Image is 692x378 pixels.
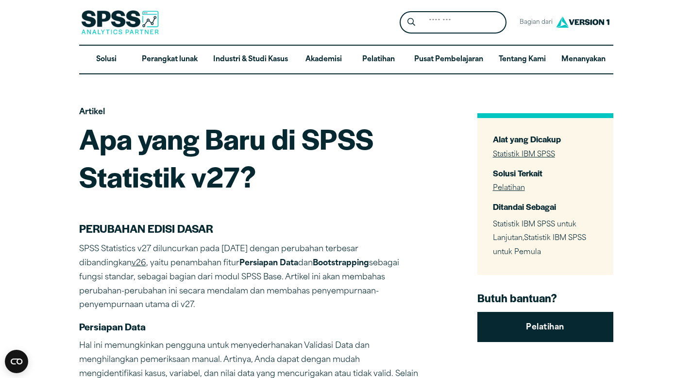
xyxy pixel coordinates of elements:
[406,46,491,74] a: Pusat Pembelajaran
[142,56,198,63] font: Perangkat lunak
[205,46,296,74] a: Industri & Studi Kasus
[400,11,506,34] form: Formulir Pencarian Header Situs
[554,13,612,31] img: Logo Versi 1
[146,259,239,267] font: , yaitu penambahan fitur
[499,56,546,63] font: Tentang Kami
[79,221,213,236] font: PERUBAHAN EDISI DASAR
[477,312,613,342] a: Pelatihan
[79,245,358,267] font: SPSS Statistics v27 diluncurkan pada [DATE] dengan perubahan terbesar dibandingkan
[351,46,406,74] a: Pelatihan
[81,10,159,34] img: Mitra Analisis SPSS
[305,56,342,63] font: Akademisi
[213,56,288,63] font: Industri & Studi Kasus
[493,151,555,158] a: Statistik IBM SPSS
[134,46,205,74] a: Perangkat lunak
[561,56,606,63] font: Menanyakan
[554,46,613,74] a: Menanyakan
[132,259,146,267] a: v26
[5,350,28,373] button: Open CMP widget
[493,221,576,242] font: Statistik IBM SPSS untuk Lanjutan
[414,56,483,63] font: Pusat Pembelajaran
[491,46,554,74] a: Tentang Kami
[239,259,298,267] font: Persiapan Data
[96,56,117,63] font: Solusi
[493,167,542,179] font: Solusi Terkait
[298,259,313,267] font: dan
[313,259,369,267] font: Bootstrapping
[493,235,586,256] font: Statistik IBM SPSS untuk Pemula
[79,320,146,333] font: Persiapan Data
[493,185,525,192] a: Pelatihan
[362,56,395,63] font: Pelatihan
[493,201,556,212] font: Ditandai Sebagai
[523,235,524,242] font: ,
[79,118,373,196] font: Apa yang Baru di SPSS Statistik v27?
[79,46,613,74] nav: Versi desktop menu utama situs
[520,19,553,25] font: Bagian dari
[526,324,564,331] font: Pelatihan
[407,18,415,26] svg: Cari ikon kaca pembesar
[79,108,105,116] font: Artikel
[79,46,135,74] a: Solusi
[296,46,351,74] a: Akademisi
[493,133,561,145] font: Alat yang Dicakup
[402,14,420,32] button: Cari ikon kaca pembesar
[477,290,557,306] font: Butuh bantuan?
